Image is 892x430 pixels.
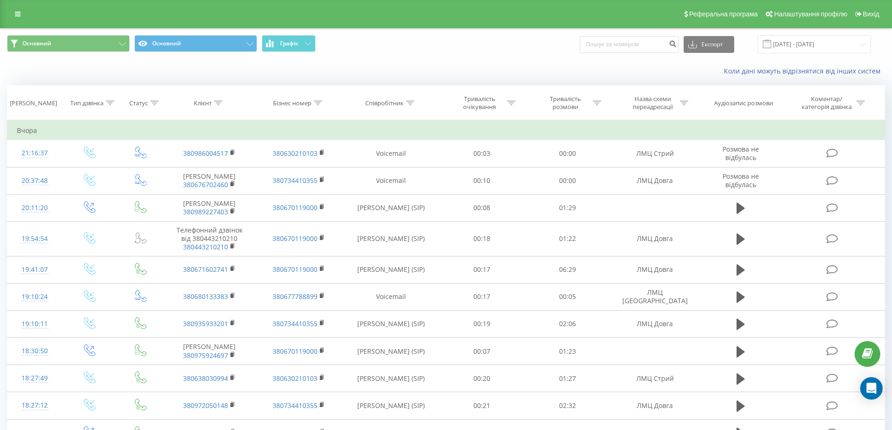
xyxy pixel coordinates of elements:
[799,95,854,111] div: Коментар/категорія дзвінка
[580,36,679,53] input: Пошук за номером
[540,95,590,111] div: Тривалість розмови
[525,310,611,337] td: 02:06
[343,221,439,256] td: [PERSON_NAME] (SIP)
[17,199,53,217] div: 20:11:20
[343,283,439,310] td: Voicemail
[273,319,317,328] a: 380734410355
[165,194,254,221] td: [PERSON_NAME]
[610,221,699,256] td: ЛМЦ Довга
[273,149,317,158] a: 380630210103
[273,292,317,301] a: 380677788899
[17,315,53,333] div: 19:10:11
[183,149,228,158] a: 380986004517
[439,310,525,337] td: 00:19
[610,365,699,392] td: ЛМЦ Стрий
[7,35,130,52] button: Основний
[722,145,759,162] span: Розмова не відбулась
[22,40,51,47] span: Основний
[610,140,699,167] td: ЛМЦ Стрий
[525,167,611,194] td: 00:00
[684,36,734,53] button: Експорт
[343,365,439,392] td: [PERSON_NAME] (SIP)
[525,365,611,392] td: 01:27
[129,99,148,107] div: Статус
[165,338,254,365] td: [PERSON_NAME]
[365,99,404,107] div: Співробітник
[10,99,57,107] div: [PERSON_NAME]
[165,221,254,256] td: Телефонний дзвінок від 380443210210
[343,338,439,365] td: [PERSON_NAME] (SIP)
[273,99,311,107] div: Бізнес номер
[183,292,228,301] a: 380680133383
[525,392,611,419] td: 02:32
[627,95,678,111] div: Назва схеми переадресації
[860,377,883,400] div: Open Intercom Messenger
[273,401,317,410] a: 380734410355
[714,99,773,107] div: Аудіозапис розмови
[610,392,699,419] td: ЛМЦ Довга
[17,396,53,415] div: 18:27:12
[273,176,317,185] a: 380734410355
[17,144,53,162] div: 21:16:37
[724,66,885,75] a: Коли дані можуть відрізнятися вiд інших систем
[280,40,298,47] span: Графік
[343,392,439,419] td: [PERSON_NAME] (SIP)
[689,10,758,18] span: Реферальна програма
[610,167,699,194] td: ЛМЦ Довга
[273,203,317,212] a: 380670119000
[343,194,439,221] td: [PERSON_NAME] (SIP)
[17,288,53,306] div: 19:10:24
[439,194,525,221] td: 00:08
[262,35,316,52] button: Графік
[183,319,228,328] a: 380935933201
[343,310,439,337] td: [PERSON_NAME] (SIP)
[525,256,611,283] td: 06:29
[343,140,439,167] td: Voicemail
[183,265,228,274] a: 380671602741
[343,167,439,194] td: Voicemail
[343,256,439,283] td: [PERSON_NAME] (SIP)
[863,10,879,18] span: Вихід
[525,194,611,221] td: 01:29
[439,140,525,167] td: 00:03
[439,256,525,283] td: 00:17
[194,99,212,107] div: Клієнт
[134,35,257,52] button: Основний
[774,10,847,18] span: Налаштування профілю
[273,374,317,383] a: 380630210103
[439,338,525,365] td: 00:07
[165,167,254,194] td: [PERSON_NAME]
[17,261,53,279] div: 19:41:07
[439,167,525,194] td: 00:10
[273,234,317,243] a: 380670119000
[183,401,228,410] a: 380972050148
[17,369,53,387] div: 18:27:49
[273,347,317,356] a: 380670119000
[183,207,228,216] a: 380989227403
[610,283,699,310] td: ЛМЦ [GEOGRAPHIC_DATA]
[183,180,228,189] a: 380676702460
[525,140,611,167] td: 00:00
[17,172,53,190] div: 20:37:48
[525,283,611,310] td: 00:05
[7,121,885,140] td: Вчора
[17,230,53,248] div: 19:54:54
[273,265,317,274] a: 380670119000
[610,256,699,283] td: ЛМЦ Довга
[183,351,228,360] a: 380975924697
[183,374,228,383] a: 380638030994
[17,342,53,360] div: 18:30:50
[439,365,525,392] td: 00:20
[525,338,611,365] td: 01:23
[439,283,525,310] td: 00:17
[439,221,525,256] td: 00:18
[525,221,611,256] td: 01:22
[70,99,103,107] div: Тип дзвінка
[183,242,228,251] a: 380443210210
[455,95,505,111] div: Тривалість очікування
[610,310,699,337] td: ЛМЦ Довга
[439,392,525,419] td: 00:21
[722,172,759,189] span: Розмова не відбулась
